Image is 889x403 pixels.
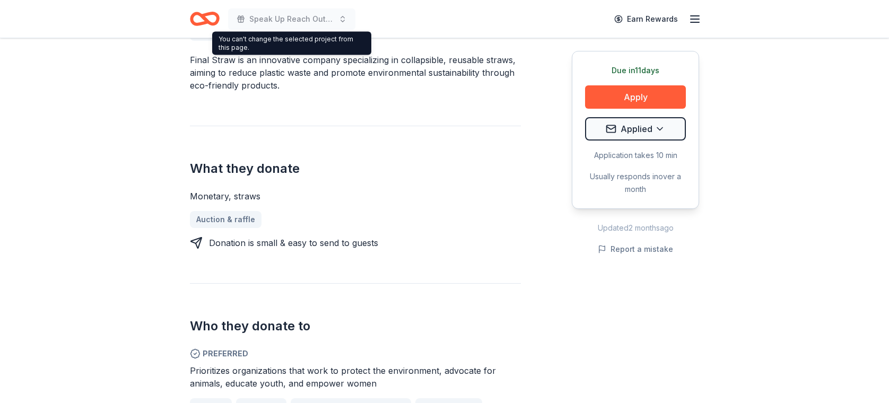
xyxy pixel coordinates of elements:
[585,170,686,196] div: Usually responds in over a month
[249,13,334,25] span: Speak Up Reach Out Charity Golf Event
[190,54,521,92] div: Final Straw is an innovative company specializing in collapsible, reusable straws, aiming to redu...
[212,32,371,55] div: You can't change the selected project from this page.
[585,149,686,162] div: Application takes 10 min
[572,222,699,234] div: Updated 2 months ago
[190,190,521,203] div: Monetary, straws
[190,365,496,389] span: Prioritizes organizations that work to protect the environment, advocate for animals, educate you...
[598,243,673,256] button: Report a mistake
[228,8,355,30] button: Speak Up Reach Out Charity Golf Event
[209,236,378,249] div: Donation is small & easy to send to guests
[585,64,686,77] div: Due in 11 days
[608,10,684,29] a: Earn Rewards
[621,122,652,136] span: Applied
[190,318,521,335] h2: Who they donate to
[585,117,686,141] button: Applied
[190,160,521,177] h2: What they donate
[190,211,262,228] a: Auction & raffle
[585,85,686,109] button: Apply
[190,347,521,360] span: Preferred
[190,6,220,31] a: Home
